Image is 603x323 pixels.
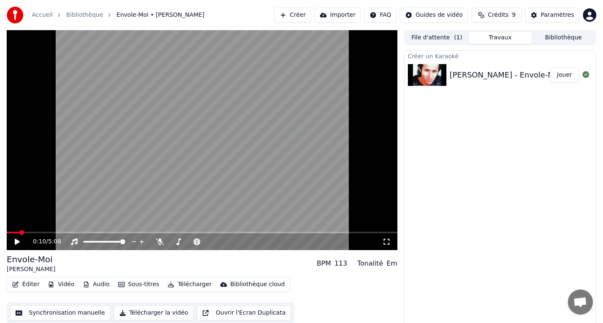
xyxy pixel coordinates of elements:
button: Synchronisation manuelle [10,305,111,320]
button: File d'attente [405,32,469,44]
div: Paramètres [541,11,574,19]
button: Créer [274,8,311,23]
div: [PERSON_NAME] [7,265,55,274]
div: Envole-Moi [7,253,55,265]
span: Envole-Moi • [PERSON_NAME] [116,11,204,19]
div: Em [387,258,397,269]
button: Jouer [550,67,579,83]
button: Audio [80,279,113,290]
div: BPM [317,258,331,269]
button: Guides de vidéo [400,8,468,23]
span: Crédits [488,11,508,19]
div: Créer un Karaoké [405,51,596,61]
button: Paramètres [525,8,580,23]
div: Bibliothèque cloud [230,280,285,289]
button: Importer [314,8,361,23]
button: Crédits9 [472,8,522,23]
a: Bibliothèque [66,11,103,19]
button: Télécharger la vidéo [114,305,194,320]
img: youka [7,7,23,23]
button: Éditer [9,279,43,290]
button: Sous-titres [115,279,163,290]
div: [PERSON_NAME] - Envole-Moi [450,69,561,81]
span: ( 1 ) [454,34,462,42]
span: 5:08 [48,238,61,246]
button: Bibliothèque [532,32,595,44]
div: 113 [335,258,348,269]
span: 0:10 [33,238,46,246]
button: Ouvrir l'Ecran Duplicata [197,305,291,320]
nav: breadcrumb [32,11,204,19]
button: FAQ [364,8,397,23]
button: Travaux [469,32,532,44]
div: / [33,238,53,246]
button: Vidéo [44,279,77,290]
div: Tonalité [357,258,383,269]
button: Télécharger [164,279,215,290]
a: Ouvrir le chat [568,289,593,315]
span: 9 [512,11,515,19]
a: Accueil [32,11,53,19]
